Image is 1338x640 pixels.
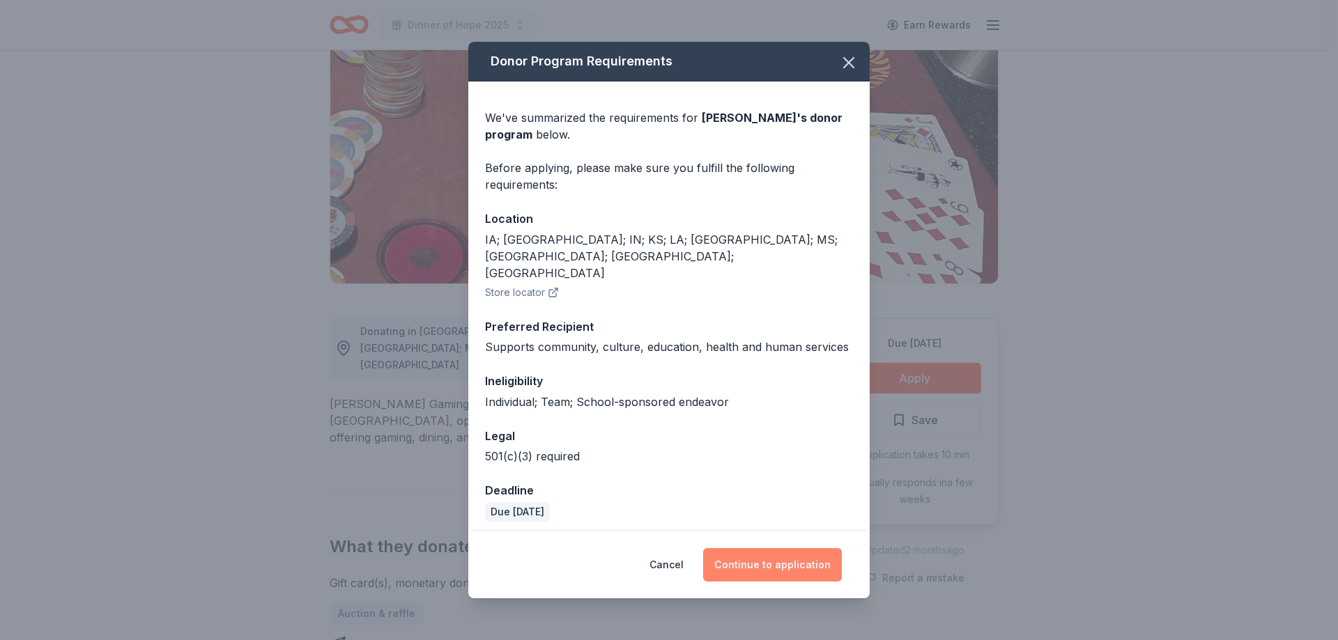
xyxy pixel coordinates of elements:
[485,338,853,355] div: Supports community, culture, education, health and human services
[485,427,853,445] div: Legal
[485,159,853,193] div: Before applying, please make sure you fulfill the following requirements:
[485,372,853,390] div: Ineligibility
[468,42,870,81] div: Donor Program Requirements
[485,210,853,228] div: Location
[485,393,853,410] div: Individual; Team; School-sponsored endeavor
[485,231,853,281] div: IA; [GEOGRAPHIC_DATA]; IN; KS; LA; [GEOGRAPHIC_DATA]; MS; [GEOGRAPHIC_DATA]; [GEOGRAPHIC_DATA]; [...
[485,481,853,499] div: Deadline
[485,448,853,465] div: 501(c)(3) required
[649,548,684,582] button: Cancel
[485,109,853,143] div: We've summarized the requirements for below.
[485,318,853,336] div: Preferred Recipient
[703,548,842,582] button: Continue to application
[485,284,559,301] button: Store locator
[485,502,550,522] div: Due [DATE]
